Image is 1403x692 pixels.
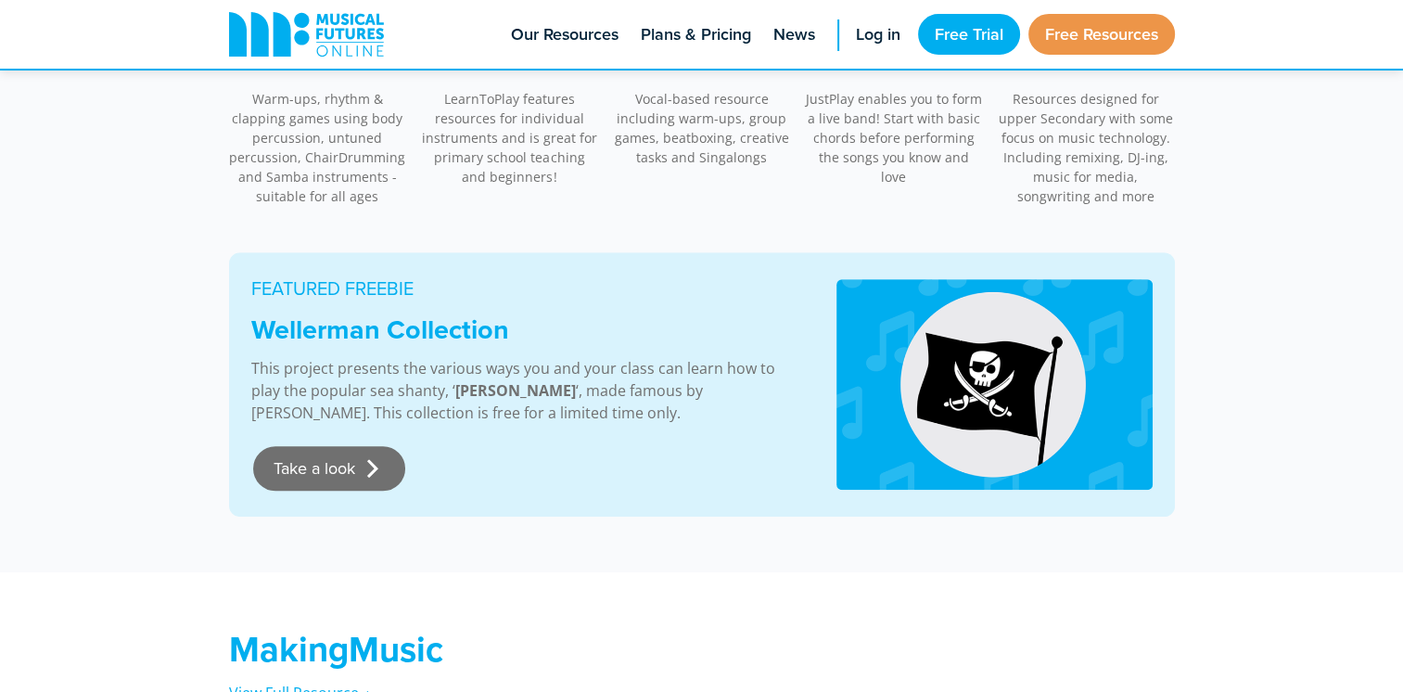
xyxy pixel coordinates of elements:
[251,357,792,424] p: This project presents the various ways you and your class can learn how to play the popular sea s...
[613,89,791,167] p: Vocal-based resource including warm-ups, group games, beatboxing, creative tasks and Singalongs
[251,275,792,302] p: FEATURED FREEBIE
[421,89,599,186] p: LearnToPlay features resources for individual instruments and is great for primary school teachin...
[229,89,407,206] p: Warm-ups, rhythm & clapping games using body percussion, untuned percussion, ChairDrumming and Sa...
[918,14,1020,55] a: Free Trial
[805,89,983,186] p: JustPlay enables you to form a live band! Start with basic chords before performing the songs you...
[641,22,751,47] span: Plans & Pricing
[856,22,900,47] span: Log in
[455,380,576,401] strong: [PERSON_NAME]
[251,310,509,349] strong: Wellerman Collection
[773,22,815,47] span: News
[997,89,1175,206] p: Resources designed for upper Secondary with some focus on music technology. Including remixing, D...
[229,623,443,674] strong: MakingMusic
[253,446,405,491] a: Take a look
[1028,14,1175,55] a: Free Resources
[511,22,619,47] span: Our Resources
